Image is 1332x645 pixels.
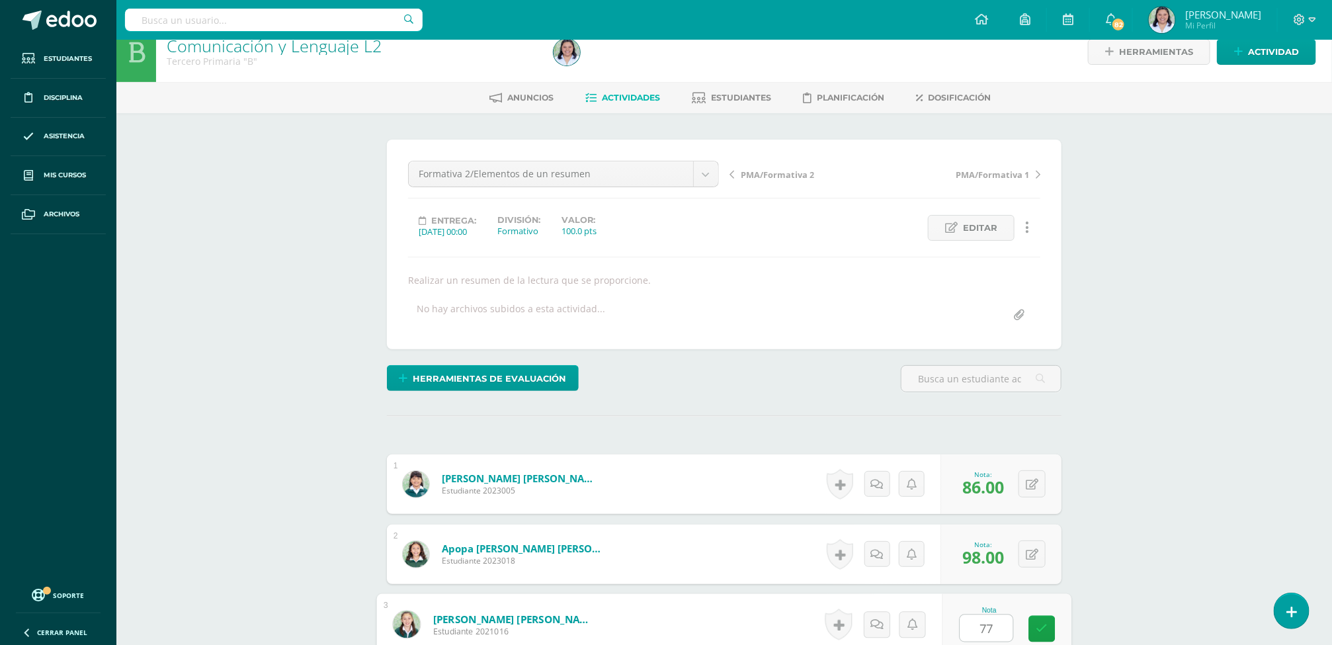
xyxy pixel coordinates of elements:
a: Archivos [11,195,106,234]
a: Comunicación y Lenguaje L2 [167,34,382,57]
div: Nota [960,607,1020,614]
img: e93ec12ab4f27e1fe2111d3cdedb8a70.png [403,541,429,568]
input: Busca un usuario... [125,9,423,31]
div: Realizar un resumen de la lectura que se proporcione. [403,274,1046,286]
span: Herramientas [1119,40,1193,64]
span: Mi Perfil [1185,20,1261,31]
a: Dosificación [916,87,991,108]
a: Mis cursos [11,156,106,195]
a: Disciplina [11,79,106,118]
a: Estudiantes [692,87,771,108]
a: [PERSON_NAME] [PERSON_NAME] [433,612,597,626]
div: Tercero Primaria 'B' [167,55,538,67]
span: Estudiantes [44,54,92,64]
span: Mis cursos [44,170,86,181]
span: Planificación [817,93,884,103]
span: 86.00 [962,476,1004,498]
label: División: [497,215,540,225]
label: Valor: [562,215,597,225]
a: Herramientas [1088,39,1210,65]
span: Disciplina [44,93,83,103]
span: Archivos [44,209,79,220]
span: Editar [963,216,997,240]
span: Estudiante 2021016 [433,626,597,638]
a: PMA/Formativa 2 [729,167,885,181]
a: Estudiantes [11,40,106,79]
span: Actividades [602,93,660,103]
a: Asistencia [11,118,106,157]
div: No hay archivos subidos a esta actividad... [417,302,605,328]
div: Nota: [962,540,1004,549]
input: Busca un estudiante aquí... [901,366,1061,392]
img: 2cab06d32d3a70eb61925dce6f9b1fd7.png [393,611,420,638]
span: Dosificación [928,93,991,103]
span: Formativa 2/Elementos de un resumen [419,161,683,187]
div: [DATE] 00:00 [419,226,476,237]
span: [PERSON_NAME] [1185,8,1261,21]
a: Formativa 2/Elementos de un resumen [409,161,718,187]
a: Anuncios [489,87,554,108]
span: PMA/Formativa 2 [741,169,814,181]
img: 2575edfea0f2078687f20051664e5ca7.png [403,471,429,497]
span: Asistencia [44,131,85,142]
a: PMA/Formativa 1 [885,167,1040,181]
a: Planificación [803,87,884,108]
h1: Comunicación y Lenguaje L2 [167,36,538,55]
img: 2e6c258da9ccee66aa00087072d4f1d6.png [1149,7,1175,33]
a: Actividades [585,87,660,108]
div: Nota: [962,470,1004,479]
span: Estudiantes [711,93,771,103]
span: Soporte [54,591,85,600]
a: Actividad [1217,39,1316,65]
span: Anuncios [507,93,554,103]
div: Formativo [497,225,540,237]
span: Herramientas de evaluación [413,366,567,391]
span: PMA/Formativa 1 [956,169,1029,181]
span: 98.00 [962,546,1004,568]
a: [PERSON_NAME] [PERSON_NAME] [442,472,601,485]
a: Apopa [PERSON_NAME] [PERSON_NAME] [442,542,601,555]
span: 82 [1111,17,1126,32]
a: Soporte [16,585,101,603]
img: 2e6c258da9ccee66aa00087072d4f1d6.png [554,39,580,65]
span: Actividad [1248,40,1299,64]
div: 100.0 pts [562,225,597,237]
input: 0-100.0 [960,615,1013,642]
span: Estudiante 2023005 [442,485,601,496]
span: Estudiante 2023018 [442,555,601,566]
a: Herramientas de evaluación [387,365,579,391]
span: Entrega: [431,216,476,226]
span: Cerrar panel [37,628,87,637]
